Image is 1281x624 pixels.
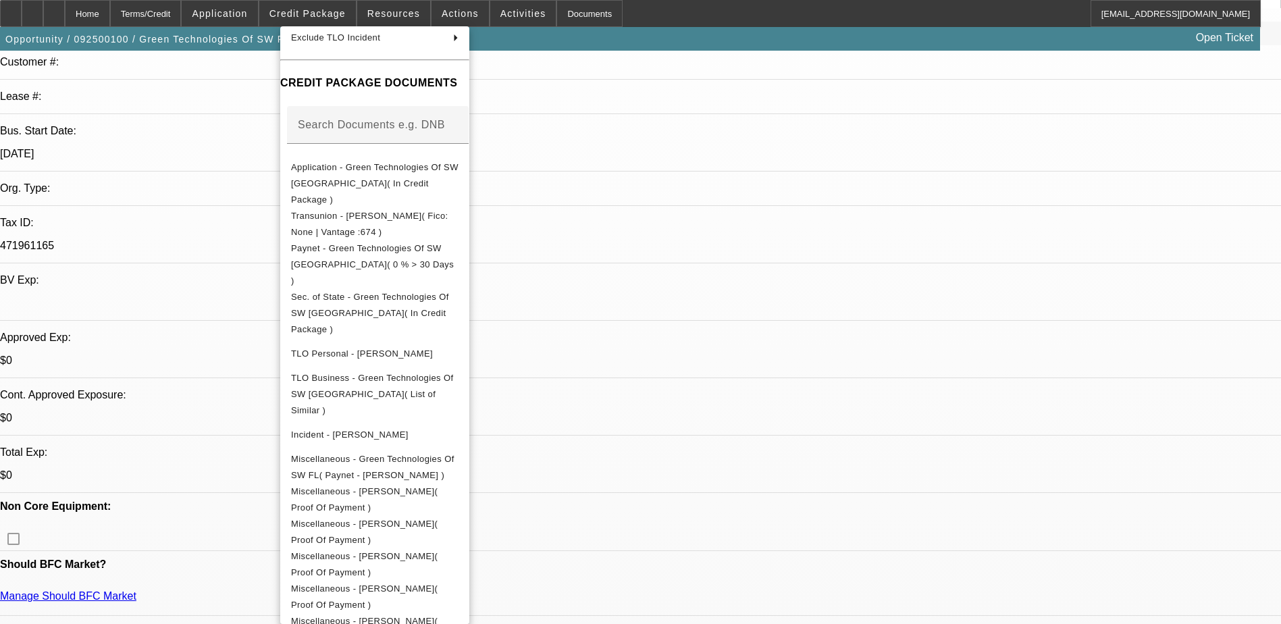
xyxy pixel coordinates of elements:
button: TLO Business - Green Technologies Of SW FL( List of Similar ) [280,370,469,419]
span: Incident - [PERSON_NAME] [291,430,409,440]
button: Transunion - Taylor, Christopher( Fico: None | Vantage :674 ) [280,208,469,240]
button: Miscellaneous - Taylor, Christopher( Proof Of Payment ) [280,516,469,548]
span: Miscellaneous - [PERSON_NAME]( Proof Of Payment ) [291,486,438,513]
span: Transunion - [PERSON_NAME]( Fico: None | Vantage :674 ) [291,211,448,237]
span: TLO Business - Green Technologies Of SW [GEOGRAPHIC_DATA]( List of Similar ) [291,373,454,415]
button: Miscellaneous - Taylor, Christopher( Proof Of Payment ) [280,484,469,516]
span: Paynet - Green Technologies Of SW [GEOGRAPHIC_DATA]( 0 % > 30 Days ) [291,243,454,286]
button: Miscellaneous - Green Technologies Of SW FL( Paynet - Christopher Taylor ) [280,451,469,484]
button: Miscellaneous - Taylor, Christopher( Proof Of Payment ) [280,548,469,581]
button: Sec. of State - Green Technologies Of SW FL( In Credit Package ) [280,289,469,338]
span: Miscellaneous - [PERSON_NAME]( Proof Of Payment ) [291,583,438,610]
button: Incident - Taylor, Christopher [280,419,469,451]
span: Miscellaneous - [PERSON_NAME]( Proof Of Payment ) [291,551,438,577]
button: Application - Green Technologies Of SW FL( In Credit Package ) [280,159,469,208]
span: Miscellaneous - Green Technologies Of SW FL( Paynet - [PERSON_NAME] ) [291,454,454,480]
span: Miscellaneous - [PERSON_NAME]( Proof Of Payment ) [291,519,438,545]
span: Application - Green Technologies Of SW [GEOGRAPHIC_DATA]( In Credit Package ) [291,162,459,205]
button: Miscellaneous - Taylor, Christopher( Proof Of Payment ) [280,581,469,613]
button: TLO Personal - Taylor, Christopher [280,338,469,370]
span: TLO Personal - [PERSON_NAME] [291,348,433,359]
span: Exclude TLO Incident [291,32,380,43]
span: Sec. of State - Green Technologies Of SW [GEOGRAPHIC_DATA]( In Credit Package ) [291,292,449,334]
mat-label: Search Documents e.g. DNB [298,119,445,130]
button: Paynet - Green Technologies Of SW FL( 0 % > 30 Days ) [280,240,469,289]
h4: CREDIT PACKAGE DOCUMENTS [280,75,469,91]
